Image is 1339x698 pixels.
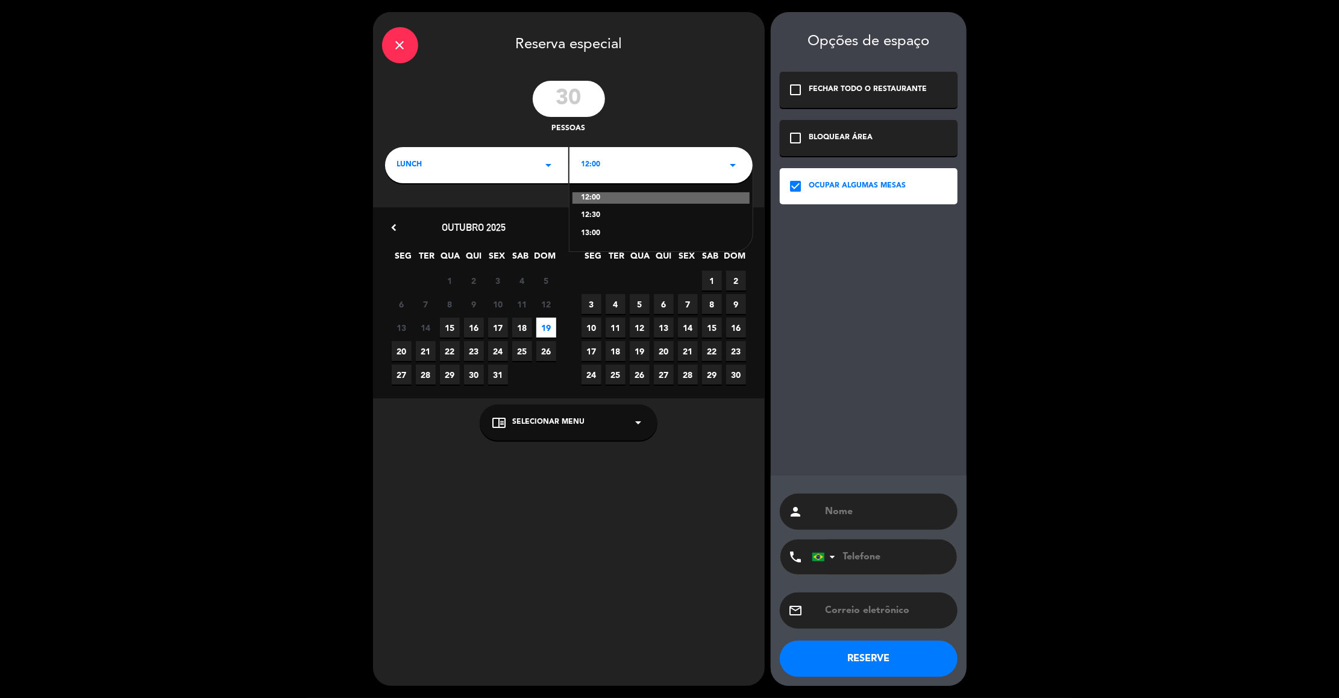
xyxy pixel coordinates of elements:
[512,318,532,338] span: 18
[464,249,484,269] span: QUI
[701,249,721,269] span: SAB
[552,123,586,135] span: pessoas
[535,249,554,269] span: DOM
[393,38,407,52] i: close
[464,341,484,361] span: 23
[809,84,927,96] div: FECHAR TODO O RESTAURANTE
[654,365,674,385] span: 27
[582,228,741,240] div: 13:00
[630,294,650,314] span: 5
[606,294,626,314] span: 4
[417,249,437,269] span: TER
[726,365,746,385] span: 30
[488,341,508,361] span: 24
[440,318,460,338] span: 15
[678,318,698,338] span: 14
[392,341,412,361] span: 20
[373,12,765,75] div: Reserva especial
[726,318,746,338] span: 16
[631,415,645,430] i: arrow_drop_down
[654,249,674,269] span: QUI
[440,271,460,291] span: 1
[630,318,650,338] span: 12
[488,294,508,314] span: 10
[726,341,746,361] span: 23
[702,318,722,338] span: 15
[583,249,603,269] span: SEG
[702,271,722,291] span: 1
[654,318,674,338] span: 13
[512,294,532,314] span: 11
[416,318,436,338] span: 14
[441,249,460,269] span: QUA
[789,505,803,519] i: person
[542,158,556,172] i: arrow_drop_down
[726,271,746,291] span: 2
[678,294,698,314] span: 7
[488,318,508,338] span: 17
[678,341,698,361] span: 21
[440,365,460,385] span: 29
[392,318,412,338] span: 13
[780,641,958,677] button: RESERVE
[488,365,508,385] span: 31
[789,603,803,618] i: email
[582,210,741,222] div: 12:30
[416,341,436,361] span: 21
[789,179,803,193] i: check_box
[388,221,401,234] i: chevron_left
[464,294,484,314] span: 9
[606,318,626,338] span: 11
[440,341,460,361] span: 22
[789,550,803,564] i: phone
[780,33,958,51] div: Opções de espaço
[824,602,949,619] input: Correio eletrônico
[582,159,601,171] span: 12:00
[512,271,532,291] span: 4
[397,159,422,171] span: LUNCH
[724,249,744,269] span: DOM
[394,249,413,269] span: SEG
[440,294,460,314] span: 8
[812,539,944,574] input: Telefone
[606,341,626,361] span: 18
[488,249,507,269] span: SEX
[654,294,674,314] span: 6
[533,81,605,117] input: 0
[512,417,585,429] span: Selecionar menu
[789,83,803,97] i: check_box_outline_blank
[536,294,556,314] span: 12
[536,318,556,338] span: 19
[492,415,506,430] i: chrome_reader_mode
[726,158,741,172] i: arrow_drop_down
[677,249,697,269] span: SEX
[416,294,436,314] span: 7
[464,365,484,385] span: 30
[809,132,873,144] div: BLOQUEAR ÁREA
[511,249,531,269] span: SAB
[654,341,674,361] span: 20
[702,294,722,314] span: 8
[582,341,601,361] span: 17
[702,365,722,385] span: 29
[488,271,508,291] span: 3
[607,249,627,269] span: TER
[702,341,722,361] span: 22
[512,341,532,361] span: 25
[536,271,556,291] span: 5
[582,318,601,338] span: 10
[392,294,412,314] span: 6
[582,365,601,385] span: 24
[416,365,436,385] span: 28
[464,271,484,291] span: 2
[824,503,949,520] input: Nome
[392,365,412,385] span: 27
[789,131,803,145] i: check_box_outline_blank
[726,294,746,314] span: 9
[630,341,650,361] span: 19
[606,365,626,385] span: 25
[442,221,506,233] span: outubro 2025
[582,294,601,314] span: 3
[572,192,750,204] div: 12:00
[809,180,906,192] div: OCUPAR ALGUMAS MESAS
